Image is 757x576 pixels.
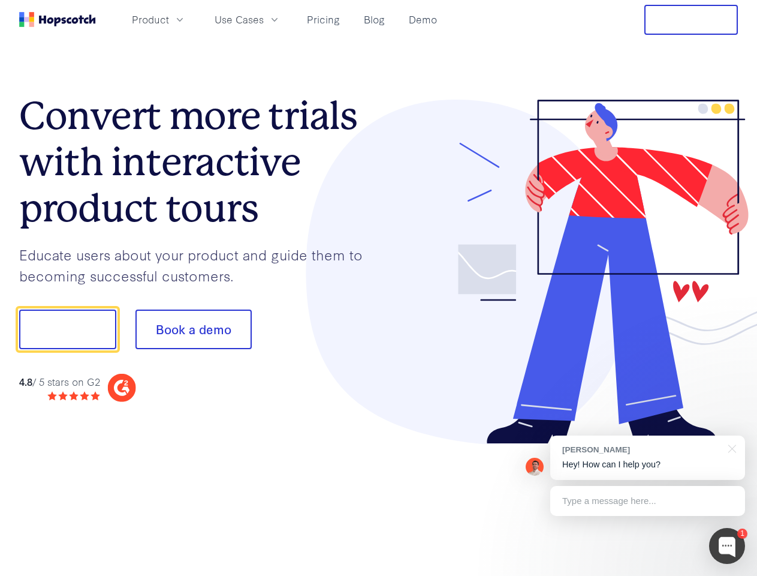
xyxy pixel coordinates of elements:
button: Book a demo [135,310,252,349]
div: [PERSON_NAME] [562,444,721,455]
span: Use Cases [215,12,264,27]
p: Hey! How can I help you? [562,458,733,471]
img: Mark Spera [526,458,544,476]
button: Free Trial [644,5,738,35]
strong: 4.8 [19,374,32,388]
h1: Convert more trials with interactive product tours [19,93,379,231]
button: Use Cases [207,10,288,29]
div: Type a message here... [550,486,745,516]
button: Product [125,10,193,29]
a: Pricing [302,10,345,29]
div: / 5 stars on G2 [19,374,100,389]
button: Show me! [19,310,116,349]
p: Educate users about your product and guide them to becoming successful customers. [19,244,379,286]
div: 1 [737,529,747,539]
span: Product [132,12,169,27]
a: Blog [359,10,390,29]
a: Home [19,12,96,27]
a: Demo [404,10,442,29]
